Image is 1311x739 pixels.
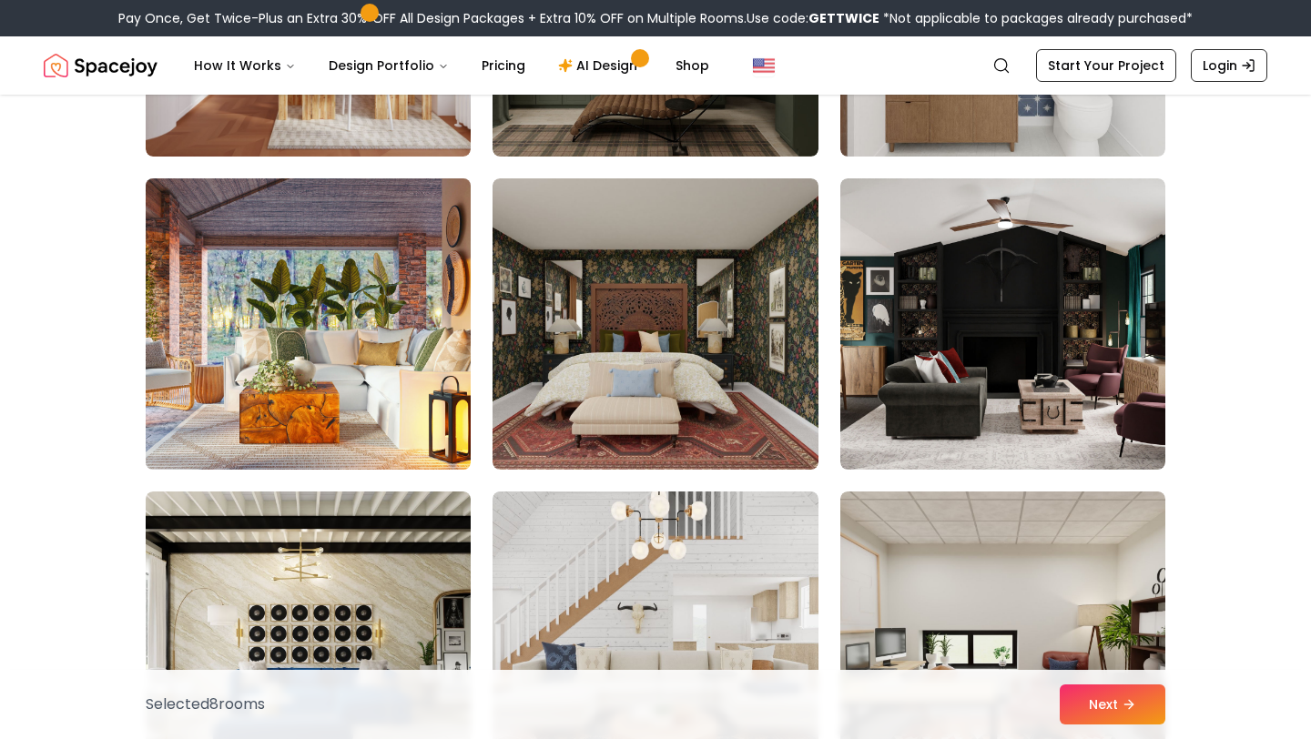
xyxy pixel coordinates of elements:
a: Spacejoy [44,47,158,84]
a: Start Your Project [1036,49,1176,82]
nav: Global [44,36,1267,95]
img: Room room-96 [840,178,1165,470]
a: AI Design [544,47,657,84]
img: Spacejoy Logo [44,47,158,84]
img: United States [753,55,775,76]
div: Pay Once, Get Twice-Plus an Extra 30% OFF All Design Packages + Extra 10% OFF on Multiple Rooms. [118,9,1193,27]
button: Design Portfolio [314,47,463,84]
a: Shop [661,47,724,84]
a: Login [1191,49,1267,82]
a: Pricing [467,47,540,84]
b: GETTWICE [808,9,879,27]
button: How It Works [179,47,310,84]
button: Next [1060,684,1165,724]
nav: Main [179,47,724,84]
span: *Not applicable to packages already purchased* [879,9,1193,27]
img: Room room-94 [137,171,479,477]
span: Use code: [747,9,879,27]
img: Room room-95 [493,178,818,470]
p: Selected 8 room s [146,693,265,715]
